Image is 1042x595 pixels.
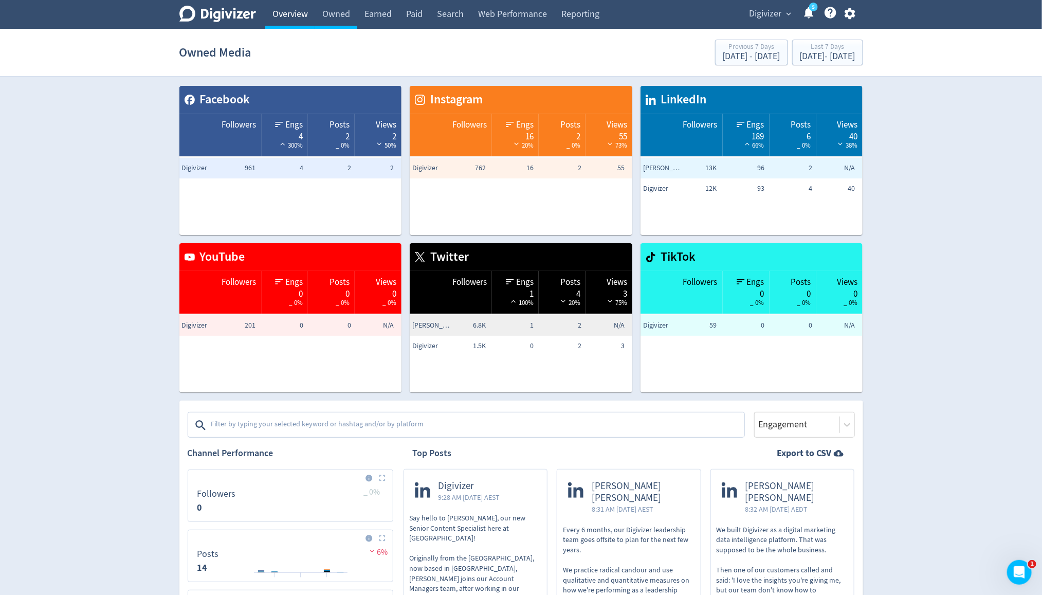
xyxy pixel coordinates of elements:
[354,315,401,336] td: N/A
[179,86,402,235] table: customized table
[844,298,857,307] span: _ 0%
[747,276,764,289] span: Engs
[278,141,303,150] span: 300%
[767,178,815,199] td: 4
[364,487,380,497] span: _ 0%
[835,141,857,150] span: 38%
[267,131,303,139] div: 4
[268,576,280,584] text: 03/10
[197,488,236,500] dt: Followers
[376,276,396,289] span: Views
[410,243,632,392] table: customized table
[592,480,690,504] span: [PERSON_NAME] [PERSON_NAME]
[584,315,632,336] td: N/A
[723,52,780,61] div: [DATE] - [DATE]
[656,248,696,266] span: TikTok
[715,40,788,65] button: Previous 7 Days[DATE] - [DATE]
[751,298,764,307] span: _ 0%
[812,4,814,11] text: 5
[821,288,858,296] div: 0
[511,140,522,148] img: negative-performance-white.svg
[306,158,354,178] td: 2
[374,140,385,148] img: negative-performance-white.svg
[516,119,534,131] span: Engs
[306,315,354,336] td: 0
[511,141,534,150] span: 20%
[497,131,534,139] div: 16
[584,158,632,178] td: 55
[188,447,393,460] h2: Channel Performance
[488,336,536,356] td: 0
[441,315,488,336] td: 6.8K
[379,475,386,481] img: Placeholder
[719,158,767,178] td: 96
[558,297,569,305] img: negative-performance-white.svg
[441,158,488,178] td: 762
[192,474,389,517] svg: Followers 0
[382,298,396,307] span: _ 0%
[809,3,818,11] a: 5
[767,315,815,336] td: 0
[321,576,333,584] text: 07/10
[488,315,536,336] td: 1
[197,548,219,560] dt: Posts
[671,178,719,199] td: 12K
[497,288,534,296] div: 1
[410,86,632,235] table: customized table
[452,119,487,131] span: Followers
[643,184,684,194] span: Digivizer
[605,140,615,148] img: negative-performance-white.svg
[412,163,453,173] span: Digivizer
[837,119,857,131] span: Views
[683,276,718,289] span: Followers
[560,276,580,289] span: Posts
[745,480,844,504] span: [PERSON_NAME] [PERSON_NAME]
[536,315,584,336] td: 2
[671,315,719,336] td: 59
[719,178,767,199] td: 93
[179,243,402,392] table: customized table
[835,140,846,148] img: negative-performance-white.svg
[671,158,719,178] td: 13K
[777,447,832,460] strong: Export to CSV
[592,504,690,514] span: 8:31 AM [DATE] AEST
[536,158,584,178] td: 2
[656,91,707,109] span: LinkedIn
[412,320,453,331] span: Emma Lo Russo
[775,131,811,139] div: 6
[330,276,350,289] span: Posts
[749,6,782,22] span: Digivizer
[643,320,684,331] span: Digivizer
[605,297,615,305] img: negative-performance-white.svg
[267,288,303,296] div: 0
[360,288,396,296] div: 0
[413,447,452,460] h2: Top Posts
[591,288,627,296] div: 3
[330,119,350,131] span: Posts
[643,163,684,173] span: Emma Lo Russo
[837,276,857,289] span: Views
[800,52,855,61] div: [DATE] - [DATE]
[797,298,811,307] span: _ 0%
[192,534,389,578] svg: Posts 14
[591,131,627,139] div: 55
[336,141,350,150] span: _ 0%
[1028,560,1036,568] span: 1
[784,9,794,19] span: expand_more
[258,158,306,178] td: 4
[376,119,396,131] span: Views
[210,315,258,336] td: 201
[438,480,500,492] span: Digivizer
[278,140,288,148] img: positive-performance-white.svg
[182,320,223,331] span: Digivizer
[438,492,500,502] span: 9:28 AM [DATE] AEST
[767,158,815,178] td: 2
[179,36,251,69] h1: Owned Media
[605,141,627,150] span: 73%
[508,297,519,305] img: positive-performance-white.svg
[641,86,863,235] table: customized table
[607,276,627,289] span: Views
[336,298,350,307] span: _ 0%
[367,547,388,557] span: 6%
[508,298,534,307] span: 100%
